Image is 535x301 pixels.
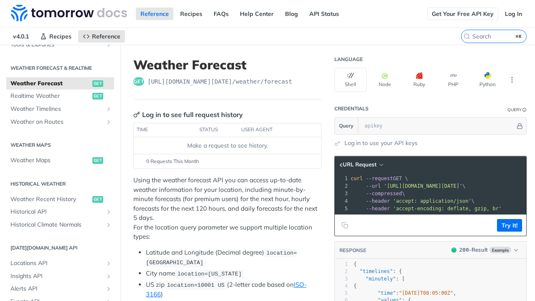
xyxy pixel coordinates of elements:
a: Recipes [176,8,207,20]
button: Try It! [497,219,522,232]
div: Make a request to see history. [137,141,318,150]
span: { [354,261,357,267]
span: get [92,80,103,87]
button: Python [471,68,504,92]
button: Ruby [403,68,435,92]
button: Show subpages for Locations API [105,260,112,267]
span: Weather on Routes [10,118,103,126]
a: Weather Mapsget [6,154,114,167]
a: Locations APIShow subpages for Locations API [6,257,114,270]
span: https://api.tomorrow.io/v4/weather/forecast [148,77,292,86]
span: "minutely" [366,276,396,282]
span: "timelines" [359,268,392,274]
span: "time" [378,290,396,296]
a: Help Center [235,8,278,20]
kbd: ⌘K [514,32,524,41]
button: Show subpages for Historical Climate Normals [105,222,112,228]
a: Insights APIShow subpages for Insights API [6,270,114,283]
input: apikey [360,117,515,134]
span: Realtime Weather [10,92,90,100]
span: curl [351,176,363,181]
p: Using the weather forecast API you can access up-to-date weather information for your location, i... [133,176,321,242]
span: cURL Request [340,161,377,168]
span: get [92,196,103,203]
a: Tools & LibrariesShow subpages for Tools & Libraries [6,38,114,51]
span: \ [351,183,466,189]
button: 200200-ResultExample [447,246,522,254]
span: location=10001 US [167,282,224,288]
th: time [134,123,196,137]
div: 5 [335,205,349,212]
svg: Key [133,111,140,118]
span: Historical Climate Normals [10,221,103,229]
svg: Search [464,33,470,40]
span: --request [366,176,393,181]
a: Log in to use your API keys [344,139,418,148]
span: Weather Forecast [10,79,90,88]
a: Recipes [36,30,76,43]
span: \ [351,198,474,204]
svg: More ellipsis [508,76,516,84]
a: Reference [78,30,125,43]
h1: Weather Forecast [133,57,321,72]
div: 1 [335,175,349,182]
li: US zip (2-letter code based on ) [146,280,321,299]
button: Show subpages for Historical API [105,209,112,215]
button: Hide [515,122,524,130]
span: : , [354,290,456,296]
a: Realtime Weatherget [6,90,114,102]
span: --header [366,206,390,212]
div: 1 [335,261,348,268]
a: Historical Climate NormalsShow subpages for Historical Climate Normals [6,219,114,231]
span: Reference [92,33,120,40]
span: Locations API [10,259,103,268]
div: Log in to see full request history [133,110,243,120]
button: Show subpages for Tools & Libraries [105,41,112,48]
div: Credentials [334,105,369,112]
span: --url [366,183,381,189]
a: Historical APIShow subpages for Historical API [6,206,114,218]
h2: [DATE][DOMAIN_NAME] API [6,244,114,252]
span: GET \ [351,176,408,181]
span: Weather Timelines [10,105,103,113]
button: Node [369,68,401,92]
div: 3 [335,275,348,283]
a: Get Your Free API Key [427,8,498,20]
button: Show subpages for Alerts API [105,286,112,292]
a: Alerts APIShow subpages for Alerts API [6,283,114,295]
span: { [354,283,357,289]
span: --header [366,198,390,204]
span: 'accept: application/json' [393,198,471,204]
a: API Status [305,8,344,20]
th: status [196,123,238,137]
span: Tools & Libraries [10,41,103,49]
span: location=[US_STATE] [177,271,242,277]
span: \ [351,191,405,196]
span: Example [489,247,511,253]
span: Recipes [49,33,71,40]
span: get [92,93,103,99]
span: "[DATE]T08:05:00Z" [399,290,453,296]
a: Weather Recent Historyget [6,193,114,206]
button: Show subpages for Weather on Routes [105,119,112,125]
span: Insights API [10,272,103,281]
div: 5 [335,290,348,297]
button: Copy to clipboard [339,219,351,232]
span: : { [354,268,402,274]
h2: Historical Weather [6,180,114,188]
div: 2 [335,182,349,190]
img: Tomorrow.io Weather API Docs [11,5,127,21]
button: More Languages [506,74,518,86]
div: Language [334,56,363,63]
span: : [ [354,276,405,282]
span: 'accept-encoding: deflate, gzip, br' [393,206,502,212]
button: cURL Request [337,161,386,169]
li: City name [146,269,321,278]
span: get [133,77,144,86]
span: Weather Recent History [10,195,90,204]
button: RESPONSE [339,246,367,255]
span: get [92,157,103,164]
a: Weather TimelinesShow subpages for Weather Timelines [6,103,114,115]
span: v4.0.1 [8,30,33,43]
span: 200 [451,247,456,253]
